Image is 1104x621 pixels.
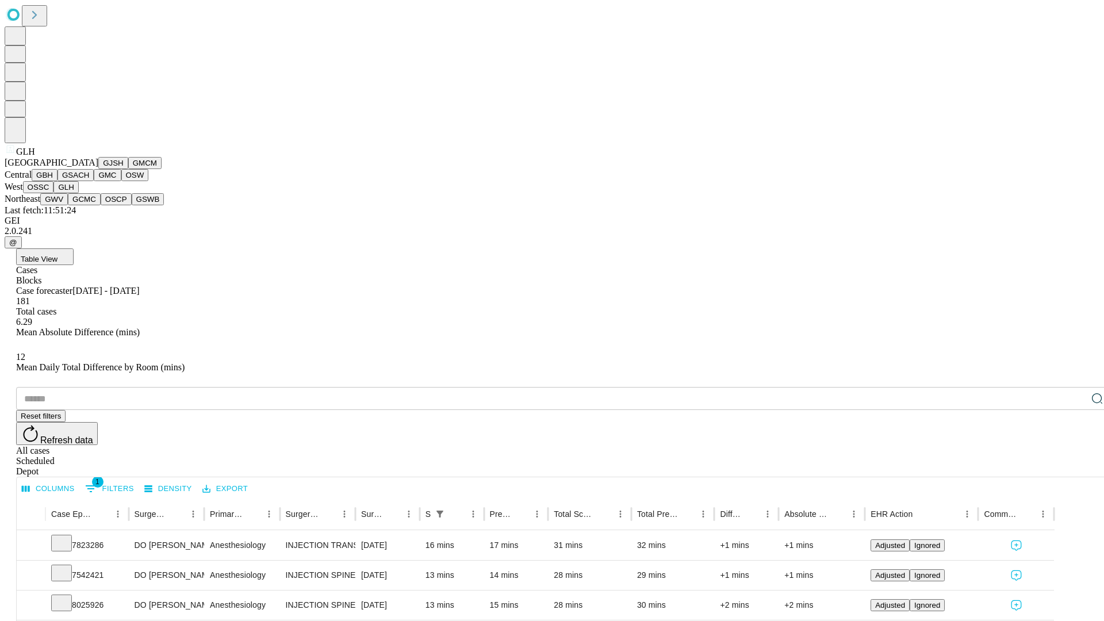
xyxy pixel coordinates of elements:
span: [GEOGRAPHIC_DATA] [5,158,98,167]
button: Reset filters [16,410,66,422]
div: Case Epic Id [51,509,93,519]
span: Central [5,170,32,179]
button: Ignored [910,569,945,581]
button: OSSC [23,181,54,193]
div: DO [PERSON_NAME] [PERSON_NAME] [135,531,198,560]
span: Adjusted [875,571,905,580]
button: Expand [22,566,40,586]
div: DO [PERSON_NAME] [PERSON_NAME] [135,591,198,620]
button: Expand [22,596,40,616]
span: 12 [16,352,25,362]
div: Difference [720,509,742,519]
div: [DATE] [361,561,414,590]
button: Sort [449,506,465,522]
button: OSCP [101,193,132,205]
div: 2.0.241 [5,226,1099,236]
span: Reset filters [21,412,61,420]
button: Table View [16,248,74,265]
div: Anesthesiology [210,531,274,560]
div: 1 active filter [432,506,448,522]
div: 28 mins [554,591,626,620]
button: Sort [679,506,695,522]
button: Export [200,480,251,498]
div: Surgeon Name [135,509,168,519]
div: Predicted In Room Duration [490,509,512,519]
button: Menu [695,506,711,522]
button: Sort [743,506,760,522]
div: 29 mins [637,561,709,590]
span: Last fetch: 11:51:24 [5,205,76,215]
div: 15 mins [490,591,543,620]
span: @ [9,238,17,247]
button: Sort [830,506,846,522]
span: Refresh data [40,435,93,445]
div: INJECTION TRANSFORAMINAL EPIDURAL [MEDICAL_DATA] OR SACRAL [286,531,350,560]
button: @ [5,236,22,248]
span: Ignored [914,541,940,550]
button: OSW [121,169,149,181]
div: INJECTION SPINE [MEDICAL_DATA] OR SACRAL [286,561,350,590]
div: +2 mins [784,591,859,620]
button: Sort [245,506,261,522]
div: Scheduled In Room Duration [425,509,431,519]
div: INJECTION SPINE [MEDICAL_DATA] OR SACRAL [286,591,350,620]
button: Menu [185,506,201,522]
button: Menu [261,506,277,522]
button: Ignored [910,599,945,611]
span: Adjusted [875,541,905,550]
button: Expand [22,536,40,556]
button: Refresh data [16,422,98,445]
span: Mean Daily Total Difference by Room (mins) [16,362,185,372]
button: Menu [1035,506,1051,522]
div: Comments [984,509,1017,519]
button: Menu [336,506,352,522]
button: Menu [959,506,975,522]
button: Show filters [82,480,137,498]
div: 16 mins [425,531,478,560]
span: GLH [16,147,35,156]
span: Total cases [16,306,56,316]
span: Ignored [914,571,940,580]
div: [DATE] [361,591,414,620]
div: 17 mins [490,531,543,560]
div: 14 mins [490,561,543,590]
button: Sort [385,506,401,522]
span: West [5,182,23,191]
button: Select columns [19,480,78,498]
div: Primary Service [210,509,243,519]
span: Adjusted [875,601,905,609]
button: GMC [94,169,121,181]
button: Adjusted [871,539,910,551]
button: Sort [320,506,336,522]
div: 13 mins [425,591,478,620]
button: GJSH [98,157,128,169]
button: Sort [169,506,185,522]
button: GSWB [132,193,164,205]
div: DO [PERSON_NAME] [PERSON_NAME] [135,561,198,590]
div: 8025926 [51,591,123,620]
div: Total Scheduled Duration [554,509,595,519]
div: +1 mins [784,531,859,560]
span: 6.29 [16,317,32,327]
button: Menu [760,506,776,522]
div: +1 mins [784,561,859,590]
div: Surgery Name [286,509,319,519]
div: 32 mins [637,531,709,560]
div: +2 mins [720,591,773,620]
span: Table View [21,255,57,263]
span: [DATE] - [DATE] [72,286,139,296]
button: Ignored [910,539,945,551]
div: 7542421 [51,561,123,590]
button: Show filters [432,506,448,522]
button: Sort [513,506,529,522]
div: Total Predicted Duration [637,509,678,519]
div: [DATE] [361,531,414,560]
span: 181 [16,296,30,306]
button: Sort [94,506,110,522]
div: GEI [5,216,1099,226]
button: Menu [401,506,417,522]
span: 1 [92,476,103,488]
button: GMCM [128,157,162,169]
div: 7823286 [51,531,123,560]
div: EHR Action [871,509,913,519]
